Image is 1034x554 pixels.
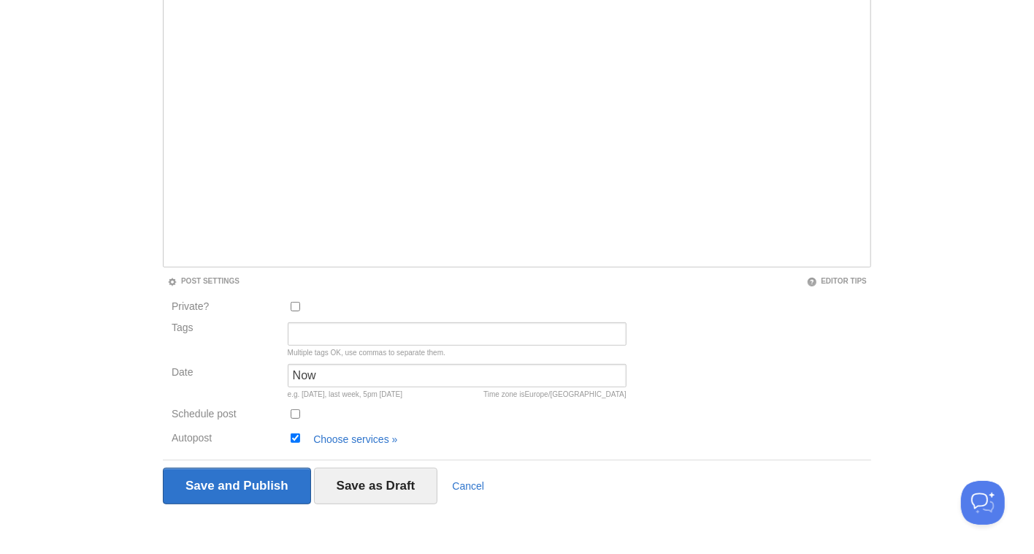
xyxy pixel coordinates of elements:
label: Date [172,367,279,381]
div: e.g. [DATE], last week, 5pm [DATE] [288,391,627,398]
input: Save as Draft [314,468,438,504]
label: Autopost [172,433,279,447]
a: Choose services » [313,433,397,445]
label: Schedule post [172,409,279,422]
a: Post Settings [167,277,240,285]
input: Save and Publish [163,468,311,504]
a: Editor Tips [807,277,867,285]
label: Tags [167,322,283,333]
span: Europe/[GEOGRAPHIC_DATA] [525,390,627,398]
div: Multiple tags OK, use commas to separate them. [288,349,627,357]
div: Time zone is [483,391,626,398]
label: Private? [172,301,279,315]
a: Cancel [452,480,484,492]
iframe: Help Scout Beacon - Open [961,481,1005,525]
